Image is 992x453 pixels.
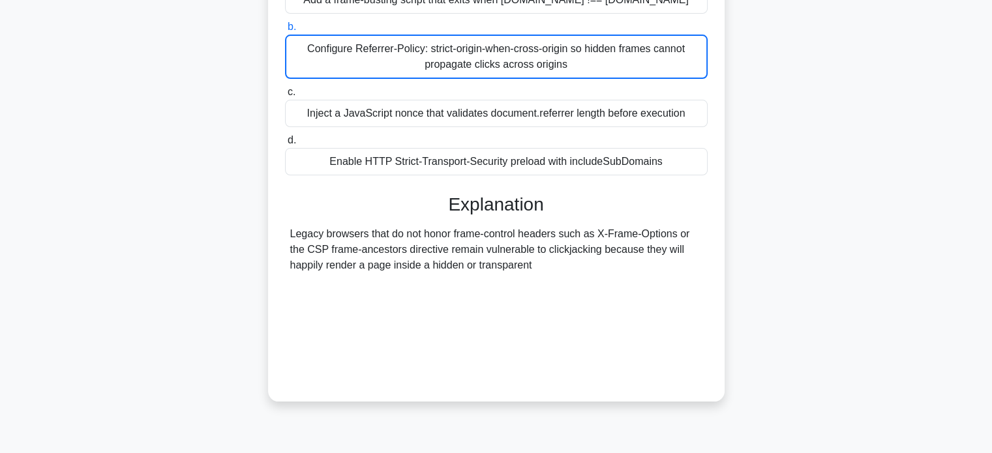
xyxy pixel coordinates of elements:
[290,226,702,375] div: Legacy browsers that do not honor frame-control headers such as X-Frame-Options or the CSP frame-...
[293,194,700,216] h3: Explanation
[288,134,296,145] span: d.
[288,86,295,97] span: c.
[285,35,708,79] div: Configure Referrer-Policy: strict-origin-when-cross-origin so hidden frames cannot propagate clic...
[290,273,486,371] iframe: . L ipsumd sitametc adi elits doeiusmo te in utlab e dolor “magna-aliquae” admini ve quisn exer u...
[285,148,708,175] div: Enable HTTP Strict-Transport-Security preload with includeSubDomains
[288,21,296,32] span: b.
[285,100,708,127] div: Inject a JavaScript nonce that validates document.referrer length before execution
